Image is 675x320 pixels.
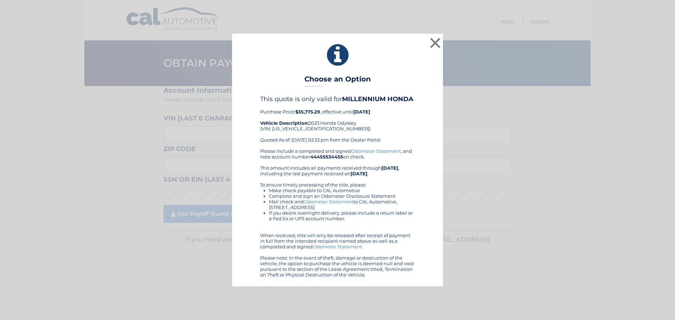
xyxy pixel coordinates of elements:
[260,95,415,148] div: Purchase Price: , effective until 2023 Honda Odyssey (VIN: [US_VEHICLE_IDENTIFICATION_NUMBER]) Qu...
[381,165,398,171] b: [DATE]
[295,109,320,115] b: $35,775.29
[260,120,309,126] strong: Vehicle Description:
[260,95,415,103] h4: This quote is only valid for
[353,109,370,115] b: [DATE]
[351,171,367,176] b: [DATE]
[269,210,415,221] li: If you desire overnight delivery, please include a return label or a Fed Ex or UPS account number.
[351,148,401,154] a: Odometer Statement
[310,154,343,159] b: 44455534455
[304,199,353,204] a: Odometer Statement
[269,188,415,193] li: Make check payable to CAL Automotive
[313,244,362,249] a: Odometer Statement
[342,95,413,103] b: MILLENNIUM HONDA
[428,36,442,50] button: ×
[269,199,415,210] li: Mail check and to CAL Automotive, [STREET_ADDRESS]
[304,75,371,87] h3: Choose an Option
[269,193,415,199] li: Complete and sign an Odometer Disclosure Statement
[260,148,415,277] div: Please include a completed and signed , and note account number on check. This amount includes al...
